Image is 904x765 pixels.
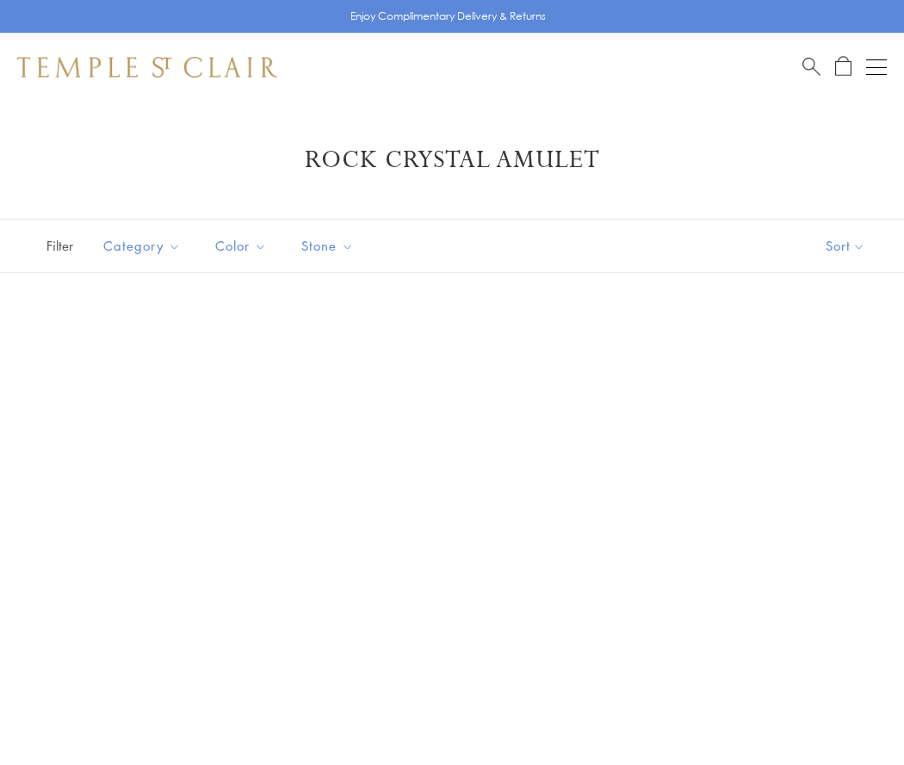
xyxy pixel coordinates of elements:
[43,145,861,176] h1: Rock Crystal Amulet
[787,220,904,272] button: Show sort by
[90,227,194,265] button: Category
[95,235,194,257] span: Category
[288,227,367,265] button: Stone
[866,57,887,78] button: Open navigation
[802,56,820,78] a: Search
[350,8,546,25] p: Enjoy Complimentary Delivery & Returns
[17,57,277,78] img: Temple St. Clair
[202,227,280,265] button: Color
[293,235,367,257] span: Stone
[207,235,280,257] span: Color
[835,56,851,78] a: Open Shopping Bag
